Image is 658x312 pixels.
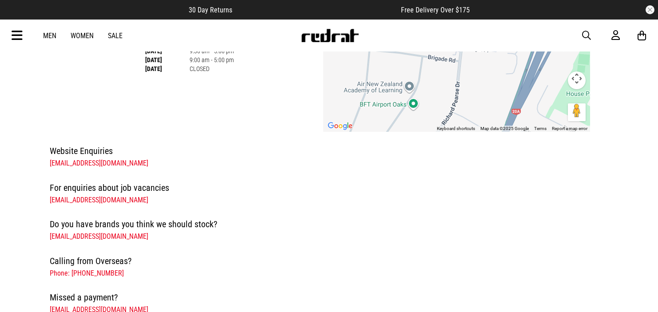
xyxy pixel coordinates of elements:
[50,159,148,167] a: [EMAIL_ADDRESS][DOMAIN_NAME]
[50,181,591,195] h4: For enquiries about job vacancies
[7,4,34,30] button: Open LiveChat chat widget
[534,126,547,131] a: Terms (opens in new tab)
[108,32,123,40] a: Sale
[325,120,355,132] img: Google
[190,64,234,73] td: CLOSED
[250,5,383,14] iframe: Customer reviews powered by Trustpilot
[50,196,148,204] a: [EMAIL_ADDRESS][DOMAIN_NAME]
[145,64,190,73] th: [DATE]
[325,120,355,132] a: Open this area in Google Maps (opens a new window)
[50,217,591,231] h4: Do you have brands you think we should stock?
[71,32,94,40] a: Women
[50,254,591,268] h4: Calling from Overseas?
[568,103,586,121] button: Drag Pegman onto the map to open Street View
[50,269,124,277] a: Phone: [PHONE_NUMBER]
[50,232,148,241] a: [EMAIL_ADDRESS][DOMAIN_NAME]
[190,55,234,64] td: 9:00 am - 5:00 pm
[552,126,587,131] a: Report a map error
[301,29,359,42] img: Redrat logo
[43,32,56,40] a: Men
[145,55,190,64] th: [DATE]
[480,126,529,131] span: Map data ©2025 Google
[401,6,470,14] span: Free Delivery Over $175
[437,126,475,132] button: Keyboard shortcuts
[50,290,591,304] h4: Missed a payment?
[50,144,591,158] h4: Website Enquiries
[189,6,232,14] span: 30 Day Returns
[568,71,586,89] button: Map camera controls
